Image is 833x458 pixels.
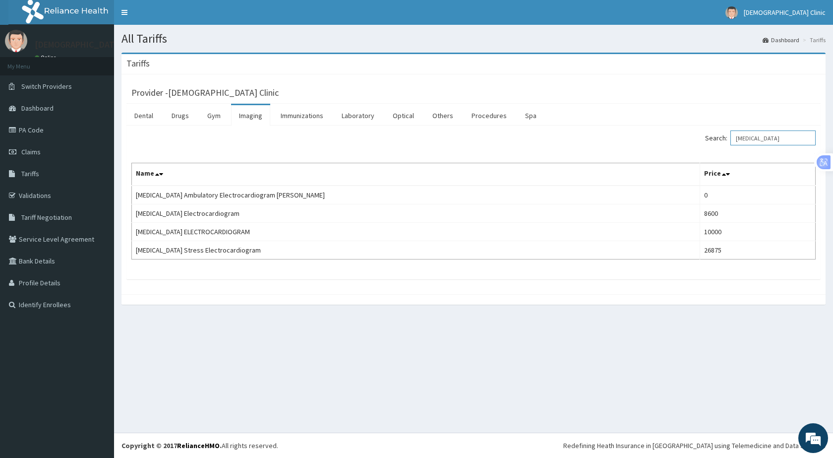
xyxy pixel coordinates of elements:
[464,105,515,126] a: Procedures
[126,105,161,126] a: Dental
[5,271,189,306] textarea: Type your message and hit 'Enter'
[132,163,700,186] th: Name
[121,32,826,45] h1: All Tariffs
[52,56,167,68] div: Chat with us now
[725,6,738,19] img: User Image
[21,82,72,91] span: Switch Providers
[21,213,72,222] span: Tariff Negotiation
[700,223,815,241] td: 10000
[18,50,40,74] img: d_794563401_company_1708531726252_794563401
[700,204,815,223] td: 8600
[132,204,700,223] td: [MEDICAL_DATA] Electrocardiogram
[273,105,331,126] a: Immunizations
[730,131,816,145] input: Search:
[385,105,422,126] a: Optical
[132,241,700,260] td: [MEDICAL_DATA] Stress Electrocardiogram
[131,88,279,97] h3: Provider - [DEMOGRAPHIC_DATA] Clinic
[199,105,229,126] a: Gym
[5,30,27,52] img: User Image
[517,105,544,126] a: Spa
[231,105,270,126] a: Imaging
[163,5,186,29] div: Minimize live chat window
[763,36,799,44] a: Dashboard
[164,105,197,126] a: Drugs
[744,8,826,17] span: [DEMOGRAPHIC_DATA] Clinic
[126,59,150,68] h3: Tariffs
[132,223,700,241] td: [MEDICAL_DATA] ELECTROCARDIOGRAM
[35,54,59,61] a: Online
[21,147,41,156] span: Claims
[21,104,54,113] span: Dashboard
[21,169,39,178] span: Tariffs
[705,131,816,145] label: Search:
[121,441,222,450] strong: Copyright © 2017 .
[35,40,145,49] p: [DEMOGRAPHIC_DATA] Clinic
[58,125,137,225] span: We're online!
[132,186,700,204] td: [MEDICAL_DATA] Ambulatory Electrocardiogram [PERSON_NAME]
[700,241,815,260] td: 26875
[334,105,382,126] a: Laboratory
[177,441,220,450] a: RelianceHMO
[424,105,461,126] a: Others
[114,433,833,458] footer: All rights reserved.
[700,163,815,186] th: Price
[563,441,826,451] div: Redefining Heath Insurance in [GEOGRAPHIC_DATA] using Telemedicine and Data Science!
[700,186,815,204] td: 0
[800,36,826,44] li: Tariffs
